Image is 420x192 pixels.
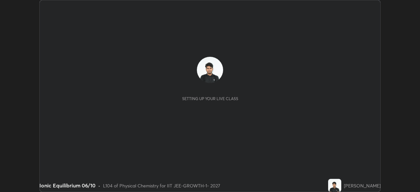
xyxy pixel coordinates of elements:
[103,182,220,189] div: L104 of Physical Chemistry for IIT JEE-GROWTH-1- 2027
[39,181,95,189] div: Ionic Equilibrium 06/10
[182,96,238,101] div: Setting up your live class
[328,179,341,192] img: 170c5537bf024b768ff3fa04235215ca.jpg
[344,182,381,189] div: [PERSON_NAME]
[197,57,223,83] img: 170c5537bf024b768ff3fa04235215ca.jpg
[98,182,100,189] div: •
